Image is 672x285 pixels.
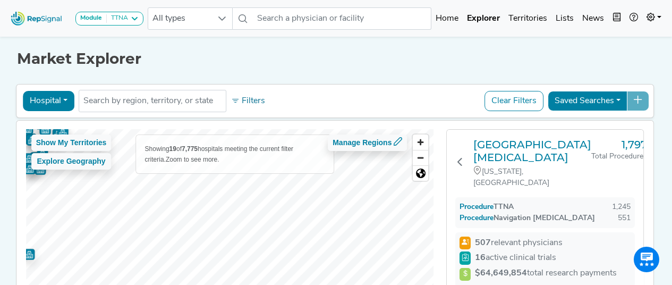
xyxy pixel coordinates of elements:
span: Zoom to see more. [166,156,219,163]
button: ModuleTTNA [75,12,143,26]
span: relevant physicians [475,237,563,249]
a: [GEOGRAPHIC_DATA][MEDICAL_DATA] [473,138,591,164]
span: total research payments [475,269,617,278]
div: 1,245 [612,202,631,213]
h3: 1,797 [591,138,647,151]
div: TTNA [107,14,128,23]
span: Procedure [470,203,494,211]
button: Filters [228,92,268,110]
button: Intel Book [608,8,625,29]
div: Map marker [23,153,35,164]
strong: $64,649,854 [475,269,527,278]
div: TTNA [460,202,514,213]
button: Zoom out [413,150,428,165]
div: Navigation [MEDICAL_DATA] [460,213,595,224]
button: Manage Regions [328,135,407,151]
button: Clear Filters [484,91,543,111]
div: Map marker [30,152,41,163]
span: Showing of hospitals meeting the current filter criteria. [145,145,294,163]
input: Search by region, territory, or state [83,95,222,107]
div: Map marker [35,164,46,175]
div: Map marker [36,119,47,130]
button: Explore Geography [31,153,112,170]
div: 551 [618,213,631,224]
div: Map marker [39,124,50,135]
a: Explorer [463,8,504,29]
span: All types [148,8,212,29]
div: Map marker [57,127,68,138]
a: Home [431,8,463,29]
h1: Market Explorer [17,50,656,68]
div: Map marker [22,123,33,135]
div: Map marker [24,163,35,174]
button: Show My Territories [31,135,112,151]
b: 7,775 [182,145,198,153]
div: Map marker [25,133,36,145]
input: Search a physician or facility [253,7,431,30]
a: Territories [504,8,551,29]
strong: 16 [475,254,486,262]
div: Map marker [23,249,35,260]
button: Reset bearing to north [413,165,428,181]
span: active clinical trials [475,252,556,264]
span: Procedure [470,214,494,222]
button: Saved Searches [548,91,627,111]
div: Map marker [26,135,37,146]
a: Lists [551,8,578,29]
strong: 507 [475,239,491,247]
span: Reset zoom [413,166,428,181]
button: Hospital [23,91,74,111]
a: News [578,8,608,29]
strong: Module [80,15,102,21]
button: Zoom in [413,135,428,150]
div: Total Procedures [591,151,647,162]
div: [US_STATE], [GEOGRAPHIC_DATA] [473,166,591,189]
b: 19 [169,145,176,153]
